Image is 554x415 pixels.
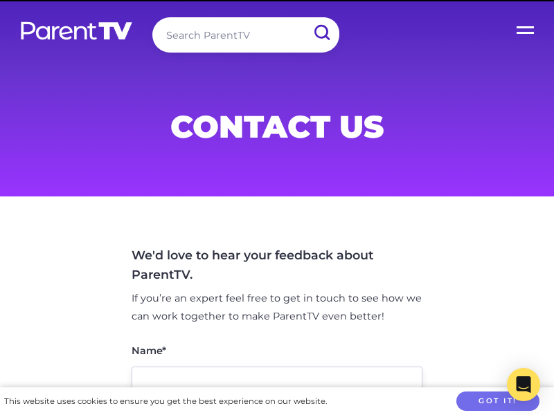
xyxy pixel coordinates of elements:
[507,368,540,401] div: Open Intercom Messenger
[4,394,327,409] div: This website uses cookies to ensure you get the best experience on our website.
[132,246,422,284] h4: We'd love to hear your feedback about ParentTV.
[132,346,166,356] label: Name*
[132,290,422,326] p: If you’re an expert feel free to get in touch to see how we can work together to make ParentTV ev...
[19,21,134,41] img: parenttv-logo-white.4c85aaf.svg
[21,113,533,140] h1: Contact Us
[152,17,339,53] input: Search ParentTV
[303,17,339,48] input: Submit
[456,391,539,412] button: Got it!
